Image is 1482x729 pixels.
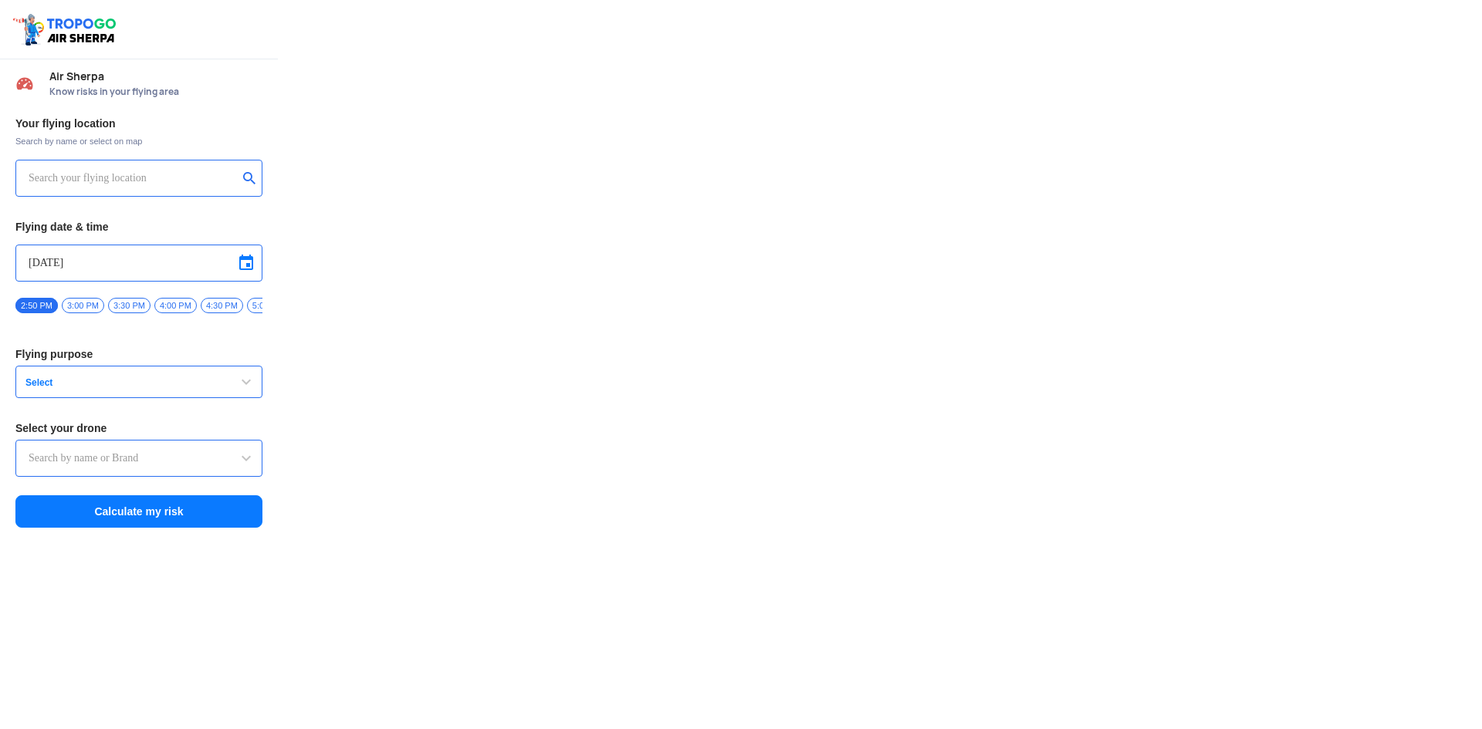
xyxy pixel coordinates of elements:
[29,254,249,272] input: Select Date
[154,298,197,313] span: 4:00 PM
[15,495,262,528] button: Calculate my risk
[15,423,262,434] h3: Select your drone
[15,349,262,359] h3: Flying purpose
[62,298,104,313] span: 3:00 PM
[15,135,262,147] span: Search by name or select on map
[15,74,34,93] img: Risk Scores
[49,70,262,83] span: Air Sherpa
[49,86,262,98] span: Know risks in your flying area
[15,118,262,129] h3: Your flying location
[247,298,289,313] span: 5:00 PM
[15,366,262,398] button: Select
[12,12,121,47] img: ic_tgdronemaps.svg
[19,376,212,389] span: Select
[201,298,243,313] span: 4:30 PM
[15,298,58,313] span: 2:50 PM
[29,169,238,187] input: Search your flying location
[15,221,262,232] h3: Flying date & time
[29,449,249,467] input: Search by name or Brand
[108,298,151,313] span: 3:30 PM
